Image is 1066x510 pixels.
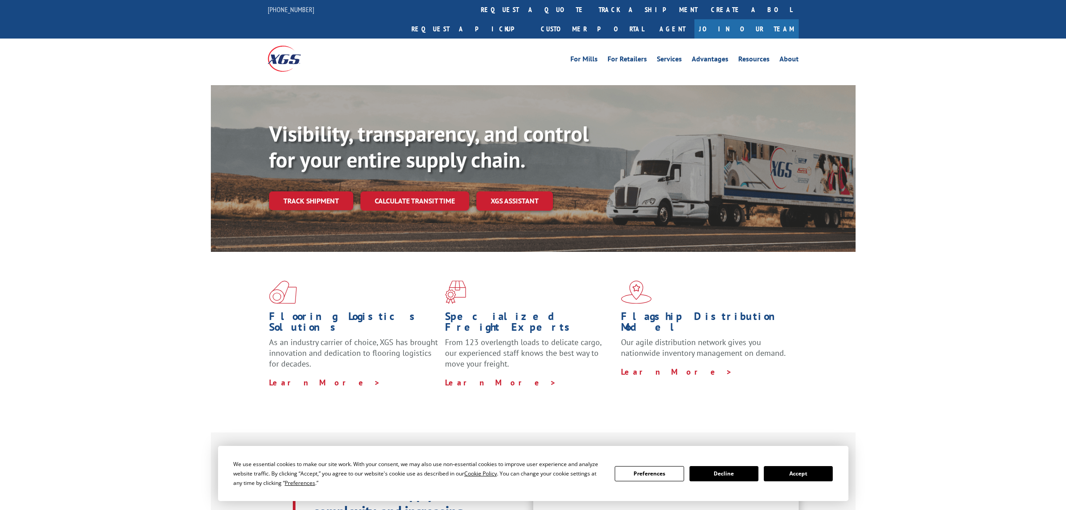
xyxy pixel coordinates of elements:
[269,337,438,369] span: As an industry carrier of choice, XGS has brought innovation and dedication to flooring logistics...
[692,56,728,65] a: Advantages
[779,56,799,65] a: About
[689,466,758,481] button: Decline
[268,5,314,14] a: [PHONE_NUMBER]
[621,367,732,377] a: Learn More >
[657,56,682,65] a: Services
[218,446,848,501] div: Cookie Consent Prompt
[269,311,438,337] h1: Flooring Logistics Solutions
[233,459,604,488] div: We use essential cookies to make our site work. With your consent, we may also use non-essential ...
[738,56,770,65] a: Resources
[445,337,614,377] p: From 123 overlength loads to delicate cargo, our experienced staff knows the best way to move you...
[269,191,353,210] a: Track shipment
[764,466,833,481] button: Accept
[615,466,684,481] button: Preferences
[570,56,598,65] a: For Mills
[621,337,786,358] span: Our agile distribution network gives you nationwide inventory management on demand.
[269,377,381,388] a: Learn More >
[405,19,534,39] a: Request a pickup
[285,479,315,487] span: Preferences
[445,311,614,337] h1: Specialized Freight Experts
[464,470,497,477] span: Cookie Policy
[445,281,466,304] img: xgs-icon-focused-on-flooring-red
[621,281,652,304] img: xgs-icon-flagship-distribution-model-red
[694,19,799,39] a: Join Our Team
[608,56,647,65] a: For Retailers
[269,120,589,173] b: Visibility, transparency, and control for your entire supply chain.
[360,191,469,211] a: Calculate transit time
[621,311,790,337] h1: Flagship Distribution Model
[534,19,651,39] a: Customer Portal
[445,377,557,388] a: Learn More >
[269,281,297,304] img: xgs-icon-total-supply-chain-intelligence-red
[476,191,553,211] a: XGS ASSISTANT
[651,19,694,39] a: Agent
